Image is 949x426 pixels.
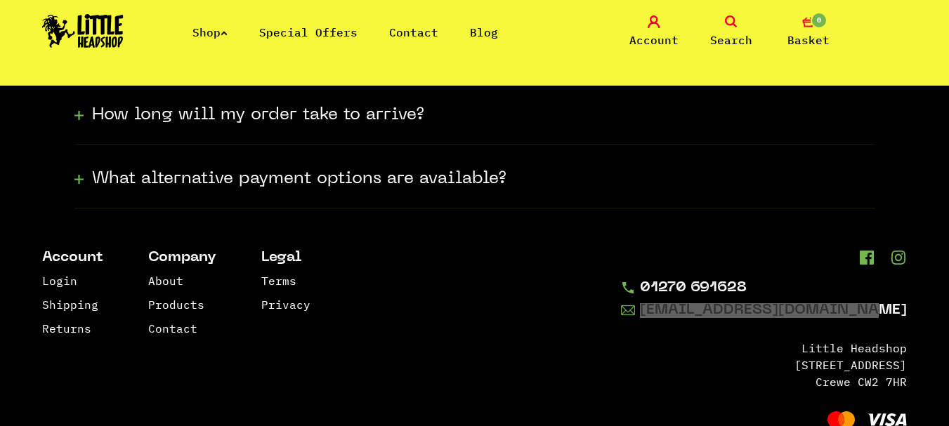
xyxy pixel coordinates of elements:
[148,298,204,312] a: Products
[92,168,506,190] h3: What alternative payment options are available?
[710,32,752,48] span: Search
[470,25,498,39] a: Blog
[92,104,424,126] h3: How long will my order take to arrive?
[42,274,77,288] a: Login
[261,274,296,288] a: Terms
[42,298,98,312] a: Shipping
[629,32,679,48] span: Account
[621,302,907,319] a: [EMAIL_ADDRESS][DOMAIN_NAME]
[811,12,827,29] span: 0
[621,281,907,295] a: 01270 691628
[42,321,91,335] a: Returns
[42,14,124,48] img: Little Head Shop Logo
[261,298,310,312] a: Privacy
[787,32,830,48] span: Basket
[42,251,103,265] li: Account
[696,15,766,48] a: Search
[259,25,358,39] a: Special Offers
[621,373,907,390] li: Crewe CW2 7HR
[261,251,310,265] li: Legal
[621,357,907,373] li: [STREET_ADDRESS]
[621,340,907,357] li: Little Headshop
[773,15,844,48] a: 0 Basket
[389,25,438,39] a: Contact
[192,25,228,39] a: Shop
[148,251,216,265] li: Company
[148,274,183,288] a: About
[148,321,197,335] a: Contact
